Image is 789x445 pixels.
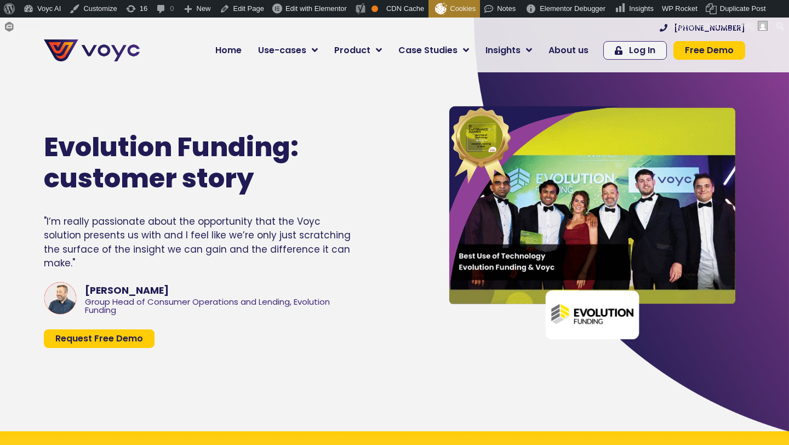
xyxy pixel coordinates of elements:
img: voyc-full-logo [44,39,140,61]
span: [PERSON_NAME] [696,22,754,30]
a: Home [207,39,250,61]
div: "I’m really passionate about the opportunity that the Voyc solution presents us with and I feel l... [44,215,357,271]
span: Product [334,44,370,57]
div: [PERSON_NAME] [85,283,357,298]
h1: Evolution Funding: customer story [44,132,339,195]
a: About us [540,39,597,61]
a: Howdy, [669,18,772,35]
span: Case Studies [398,44,458,57]
span: Free Demo [685,46,734,55]
a: Insights [477,39,540,61]
a: [PHONE_NUMBER] [660,24,745,32]
a: Use-cases [250,39,326,61]
span: Forms [18,18,38,35]
div: Group Head of Consumer Operations and Lending, Evolution Funding [85,298,357,315]
span: Edit with Elementor [285,4,347,13]
span: Home [215,44,242,57]
div: OK [371,5,378,12]
span: Request Free Demo [55,334,143,343]
a: Case Studies [390,39,477,61]
a: Request Free Demo [44,329,155,348]
a: Free Demo [673,41,745,60]
span: About us [548,44,588,57]
span: Insights [485,44,521,57]
span: Log In [629,46,655,55]
a: Product [326,39,390,61]
a: Log In [603,41,667,60]
span: Use-cases [258,44,306,57]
